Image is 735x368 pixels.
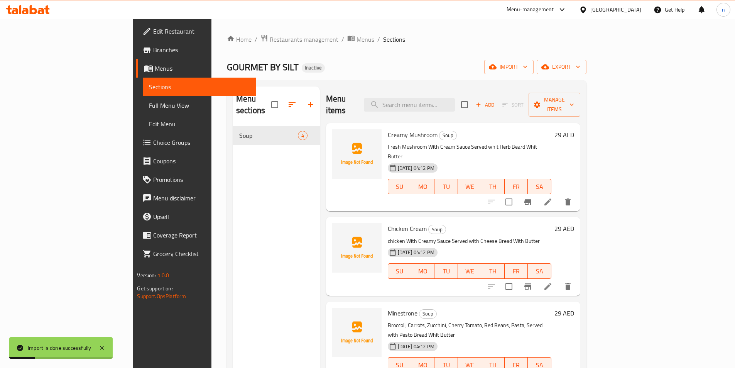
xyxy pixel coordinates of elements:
[528,179,551,194] button: SA
[153,212,250,221] span: Upsell
[153,249,250,258] span: Grocery Checklist
[301,95,320,114] button: Add section
[357,35,374,44] span: Menus
[484,181,501,192] span: TH
[461,266,478,277] span: WE
[347,34,374,44] a: Menus
[508,181,525,192] span: FR
[283,95,301,114] span: Sort sections
[438,266,455,277] span: TU
[439,131,456,140] span: Soup
[528,263,551,279] button: SA
[227,58,299,76] span: GOURMET BY SILT
[233,123,320,148] nav: Menu sections
[535,95,574,114] span: Manage items
[411,263,434,279] button: MO
[458,263,481,279] button: WE
[332,129,382,179] img: Creamy Mushroom
[475,100,495,109] span: Add
[153,45,250,54] span: Branches
[267,97,283,113] span: Select all sections
[28,344,91,352] div: Import is done successfully
[137,283,172,293] span: Get support on:
[136,22,256,41] a: Edit Restaurant
[456,97,473,113] span: Select section
[531,266,548,277] span: SA
[419,309,437,319] div: Soup
[434,179,458,194] button: TU
[388,236,551,246] p: chicken With Creamy Sauce Served with Cheese Bread With Butter
[554,308,574,319] h6: 29 AED
[377,35,380,44] li: /
[153,175,250,184] span: Promotions
[501,194,517,210] span: Select to update
[501,278,517,295] span: Select to update
[298,131,308,140] div: items
[473,99,497,111] span: Add item
[543,197,553,207] a: Edit menu item
[395,249,438,256] span: [DATE] 04:12 PM
[332,308,382,357] img: Minestrone
[388,223,427,234] span: Chicken Cream
[439,131,457,140] div: Soup
[590,5,641,14] div: [GEOGRAPHIC_DATA]
[332,223,382,273] img: Chicken Cream
[414,181,431,192] span: MO
[388,321,551,340] p: Broccoli, Carrots, Zucchini, Cherry Tomato, Red Beans, Pasta, Served with Pesto Bread Whit Butter
[149,101,250,110] span: Full Menu View
[531,181,548,192] span: SA
[137,270,156,280] span: Version:
[149,82,250,92] span: Sections
[388,307,417,319] span: Minestrone
[559,277,577,296] button: delete
[537,60,586,74] button: export
[543,282,553,291] a: Edit menu item
[388,263,411,279] button: SU
[481,263,504,279] button: TH
[153,27,250,36] span: Edit Restaurant
[388,129,438,141] span: Creamy Mushroom
[157,270,169,280] span: 1.0.0
[137,291,186,301] a: Support.OpsPlatform
[302,63,325,73] div: Inactive
[458,179,481,194] button: WE
[543,62,580,72] span: export
[364,98,455,112] input: search
[519,277,537,296] button: Branch-specific-item
[559,193,577,211] button: delete
[505,179,528,194] button: FR
[395,343,438,350] span: [DATE] 04:12 PM
[260,34,338,44] a: Restaurants management
[554,129,574,140] h6: 29 AED
[481,179,504,194] button: TH
[143,78,256,96] a: Sections
[391,266,408,277] span: SU
[136,41,256,59] a: Branches
[473,99,497,111] button: Add
[136,207,256,226] a: Upsell
[554,223,574,234] h6: 29 AED
[153,156,250,166] span: Coupons
[136,244,256,263] a: Grocery Checklist
[438,181,455,192] span: TU
[391,181,408,192] span: SU
[505,263,528,279] button: FR
[461,181,478,192] span: WE
[239,131,298,140] span: Soup
[270,35,338,44] span: Restaurants management
[298,132,307,139] span: 4
[395,164,438,172] span: [DATE] 04:12 PM
[136,189,256,207] a: Menu disclaimer
[302,64,325,71] span: Inactive
[153,193,250,203] span: Menu disclaimer
[434,263,458,279] button: TU
[722,5,725,14] span: n
[484,60,534,74] button: import
[383,35,405,44] span: Sections
[153,138,250,147] span: Choice Groups
[507,5,554,14] div: Menu-management
[326,93,355,116] h2: Menu items
[428,225,446,234] div: Soup
[136,226,256,244] a: Coverage Report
